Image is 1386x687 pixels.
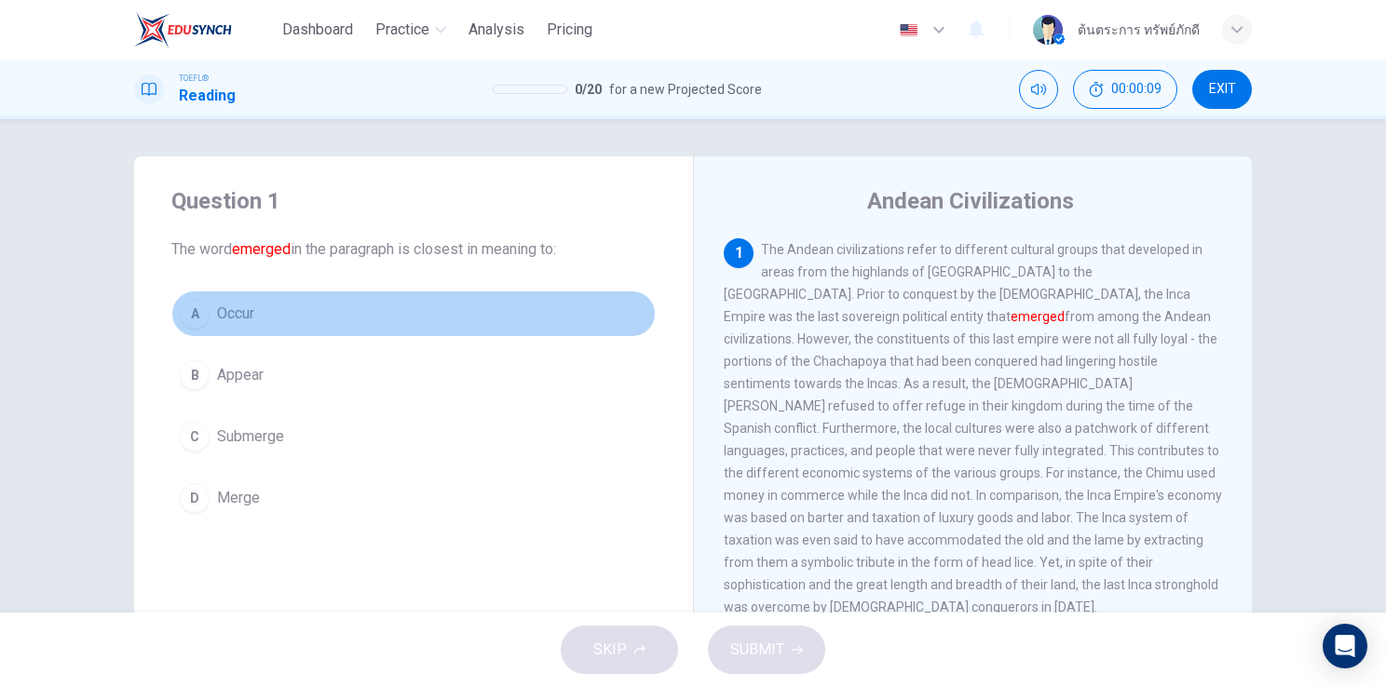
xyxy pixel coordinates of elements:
font: emerged [1011,309,1065,324]
button: Pricing [539,13,600,47]
span: Dashboard [282,19,353,41]
div: Mute [1019,70,1058,109]
span: The Andean civilizations refer to different cultural groups that developed in areas from the high... [724,242,1222,614]
div: Hide [1073,70,1177,109]
span: Analysis [469,19,524,41]
span: EXIT [1209,82,1236,97]
span: Appear [217,364,264,386]
div: B [180,360,210,390]
button: DMerge [171,475,656,521]
img: EduSynch logo [134,11,232,48]
div: A [180,299,210,329]
div: C [180,422,210,451]
span: Occur [217,303,254,325]
span: 0 / 20 [575,78,602,101]
span: Submerge [217,425,284,448]
button: Analysis [461,13,532,47]
button: 00:00:09 [1073,70,1177,109]
img: Profile picture [1033,15,1063,45]
span: Practice [375,19,429,41]
div: ต้นตระการ ทรัพย์ภักดี [1078,19,1200,41]
button: CSubmerge [171,413,656,460]
div: Open Intercom Messenger [1323,624,1367,668]
span: 00:00:09 [1111,82,1162,97]
span: Merge [217,487,260,509]
button: BAppear [171,352,656,398]
span: for a new Projected Score [609,78,762,101]
font: emerged [232,240,291,258]
img: en [897,23,920,37]
div: D [180,483,210,513]
span: The word in the paragraph is closest in meaning to: [171,238,656,261]
span: Pricing [547,19,592,41]
span: TOEFL® [179,72,209,85]
h4: Question 1 [171,186,656,216]
button: Practice [368,13,454,47]
button: Dashboard [275,13,360,47]
a: EduSynch logo [134,11,275,48]
h1: Reading [179,85,236,107]
h4: Andean Civilizations [867,186,1074,216]
button: EXIT [1192,70,1252,109]
button: AOccur [171,290,656,337]
div: 1 [724,238,754,268]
